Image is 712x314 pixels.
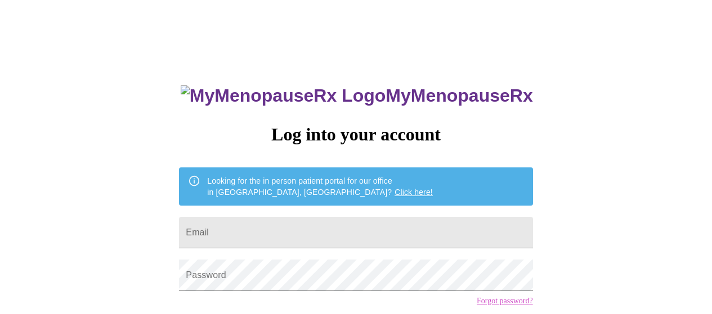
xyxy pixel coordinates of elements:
[395,188,433,197] a: Click here!
[181,85,386,106] img: MyMenopauseRx Logo
[181,85,533,106] h3: MyMenopauseRx
[207,171,433,202] div: Looking for the in person patient portal for our office in [GEOGRAPHIC_DATA], [GEOGRAPHIC_DATA]?
[179,124,532,145] h3: Log into your account
[477,297,533,306] a: Forgot password?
